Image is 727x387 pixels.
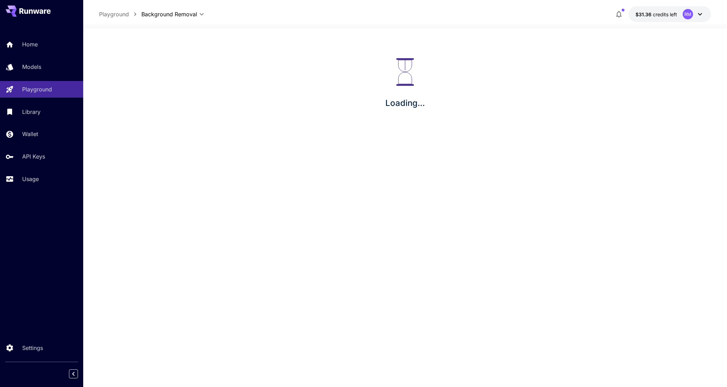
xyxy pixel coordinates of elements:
div: Collapse sidebar [74,368,83,380]
p: Playground [22,85,52,93]
div: $31.36368 [636,11,677,18]
button: $31.36368RM [629,6,711,22]
span: $31.36 [636,11,653,17]
p: Library [22,108,41,116]
button: Collapse sidebar [69,369,78,378]
div: RM [683,9,693,19]
p: Usage [22,175,39,183]
nav: breadcrumb [99,10,141,18]
p: Models [22,63,41,71]
span: credits left [653,11,677,17]
p: Wallet [22,130,38,138]
p: Home [22,40,38,48]
a: Playground [99,10,129,18]
p: API Keys [22,152,45,161]
p: Settings [22,344,43,352]
p: Loading... [385,97,425,109]
span: Background Removal [141,10,197,18]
